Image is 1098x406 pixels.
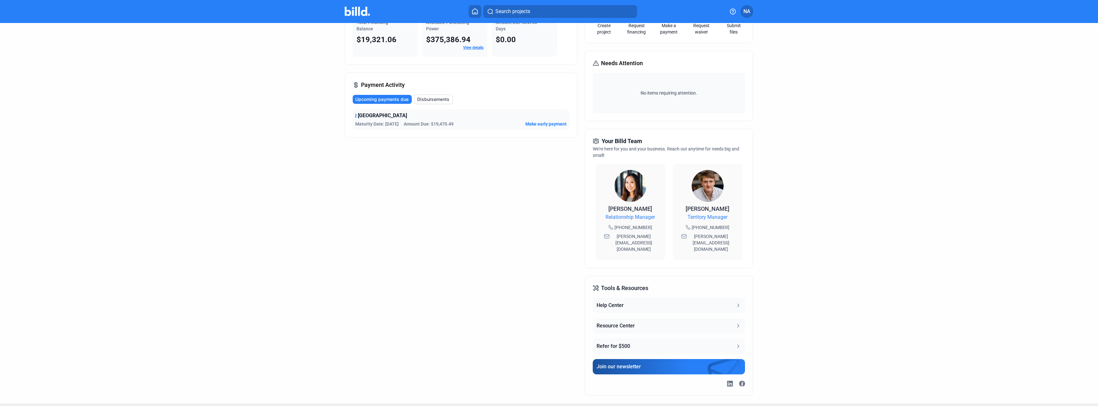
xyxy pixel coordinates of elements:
button: Help Center [593,298,745,313]
button: Refer for $500 [593,339,745,354]
span: Your Billd Team [602,137,642,146]
span: [PERSON_NAME][EMAIL_ADDRESS][DOMAIN_NAME] [611,233,657,252]
button: Resource Center [593,318,745,333]
button: Search projects [483,5,637,18]
span: Amount Due: $19,470.49 [404,121,454,127]
span: We're here for you and your business. Reach out anytime for needs big and small! [593,146,739,158]
span: Upcoming payments due [355,96,409,103]
span: [PERSON_NAME] [608,205,652,212]
button: Disbursements [414,95,453,104]
span: [PERSON_NAME] [686,205,729,212]
span: Maturity Date: [DATE] [355,121,399,127]
a: Submit files [723,22,745,35]
button: Join our newsletter [593,359,745,374]
div: Join our newsletter [597,363,641,371]
img: Relationship Manager [614,170,646,202]
span: No items requiring attention. [595,90,742,96]
button: NA [741,5,753,18]
button: Make early payment [525,121,567,127]
div: Resource Center [597,322,635,330]
button: Upcoming payments due [353,95,412,104]
span: $0.00 [496,35,516,44]
img: Billd Company Logo [345,7,370,16]
a: Make a payment [658,22,680,35]
span: [GEOGRAPHIC_DATA] [358,112,407,119]
span: Territory Manager [688,213,727,221]
span: NA [743,8,750,15]
span: Needs Attention [601,59,643,68]
span: [PERSON_NAME][EMAIL_ADDRESS][DOMAIN_NAME] [688,233,734,252]
a: View details [463,45,484,50]
a: Create project [593,22,615,35]
img: Territory Manager [692,170,724,202]
span: Payment Activity [361,80,405,89]
a: Request financing [625,22,648,35]
span: $19,321.06 [357,35,396,44]
span: Disbursements [417,96,449,103]
a: Request waiver [690,22,712,35]
div: Help Center [597,302,624,309]
span: [PHONE_NUMBER] [692,224,729,231]
span: $375,386.94 [426,35,470,44]
span: [PHONE_NUMBER] [614,224,652,231]
span: Tools & Resources [601,284,648,293]
span: Relationship Manager [605,213,655,221]
div: Refer for $500 [597,342,630,350]
span: Search projects [495,8,530,15]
